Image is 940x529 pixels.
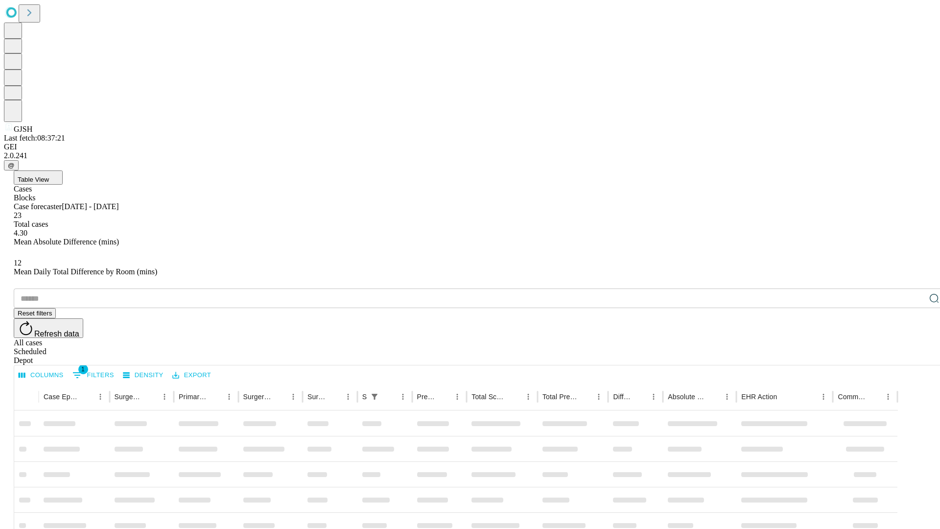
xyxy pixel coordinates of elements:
div: Comments [838,393,866,401]
button: Sort [437,390,450,404]
button: Sort [80,390,94,404]
button: Density [120,368,166,383]
div: Surgeon Name [115,393,143,401]
button: Reset filters [14,308,56,318]
div: Surgery Name [243,393,272,401]
span: [DATE] - [DATE] [62,202,118,211]
div: Total Scheduled Duration [471,393,507,401]
button: Menu [450,390,464,404]
button: Menu [286,390,300,404]
button: Menu [158,390,171,404]
div: Primary Service [179,393,207,401]
button: Export [170,368,213,383]
div: GEI [4,143,936,151]
span: Case forecaster [14,202,62,211]
span: @ [8,162,15,169]
button: Menu [592,390,606,404]
button: Sort [633,390,647,404]
button: Menu [720,390,734,404]
span: Table View [18,176,49,183]
button: Sort [382,390,396,404]
div: Case Epic Id [44,393,79,401]
button: Menu [222,390,236,404]
button: Refresh data [14,318,83,338]
span: 23 [14,211,22,219]
button: Select columns [16,368,66,383]
button: Menu [881,390,895,404]
span: Refresh data [34,330,79,338]
span: 1 [78,364,88,374]
button: Sort [273,390,286,404]
button: Menu [396,390,410,404]
span: GJSH [14,125,32,133]
button: Menu [647,390,660,404]
button: Menu [341,390,355,404]
button: Sort [778,390,792,404]
div: 1 active filter [368,390,381,404]
button: Sort [868,390,881,404]
div: EHR Action [741,393,777,401]
div: Surgery Date [307,393,327,401]
div: Absolute Difference [668,393,705,401]
button: @ [4,160,19,170]
button: Sort [706,390,720,404]
button: Menu [94,390,107,404]
span: Mean Absolute Difference (mins) [14,238,119,246]
button: Menu [817,390,830,404]
button: Show filters [70,367,117,383]
span: Mean Daily Total Difference by Room (mins) [14,267,157,276]
div: Difference [613,393,632,401]
span: Total cases [14,220,48,228]
button: Sort [508,390,521,404]
button: Sort [328,390,341,404]
div: Predicted In Room Duration [417,393,436,401]
div: Total Predicted Duration [542,393,578,401]
span: 12 [14,259,22,267]
div: 2.0.241 [4,151,936,160]
button: Table View [14,170,63,185]
span: Last fetch: 08:37:21 [4,134,65,142]
span: Reset filters [18,310,52,317]
button: Show filters [368,390,381,404]
button: Sort [209,390,222,404]
button: Sort [144,390,158,404]
div: Scheduled In Room Duration [362,393,367,401]
button: Menu [521,390,535,404]
span: 4.30 [14,229,27,237]
button: Sort [578,390,592,404]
